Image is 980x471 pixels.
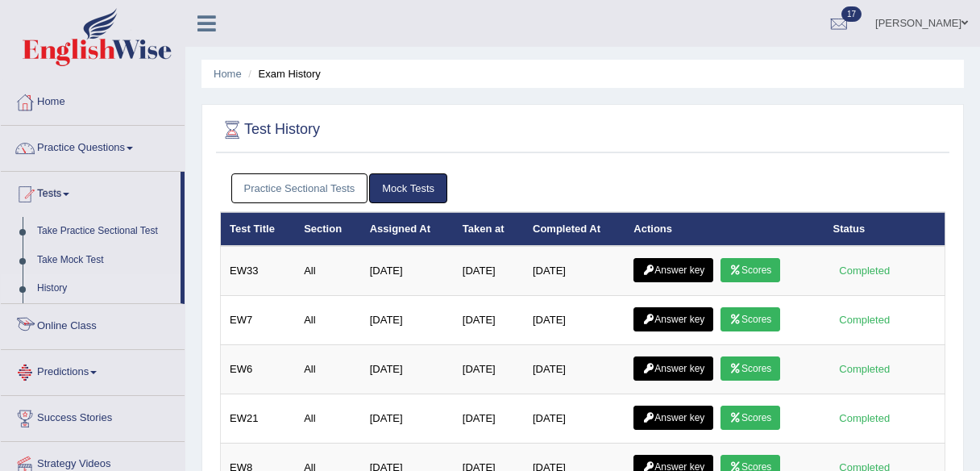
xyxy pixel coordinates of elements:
[720,307,780,331] a: Scores
[833,262,896,279] div: Completed
[221,246,296,296] td: EW33
[524,212,625,246] th: Completed At
[633,258,713,282] a: Answer key
[220,118,320,142] h2: Test History
[361,246,454,296] td: [DATE]
[30,246,181,275] a: Take Mock Test
[720,356,780,381] a: Scores
[833,361,896,377] div: Completed
[524,246,625,296] td: [DATE]
[633,356,713,381] a: Answer key
[524,394,625,444] td: [DATE]
[454,394,524,444] td: [DATE]
[221,212,296,246] th: Test Title
[454,246,524,296] td: [DATE]
[833,410,896,427] div: Completed
[1,172,181,212] a: Tests
[295,296,361,345] td: All
[1,304,185,344] a: Online Class
[295,246,361,296] td: All
[1,80,185,120] a: Home
[295,212,361,246] th: Section
[221,394,296,444] td: EW21
[633,307,713,331] a: Answer key
[214,68,242,80] a: Home
[221,296,296,345] td: EW7
[295,345,361,394] td: All
[454,212,524,246] th: Taken at
[369,173,447,203] a: Mock Tests
[524,296,625,345] td: [DATE]
[30,217,181,246] a: Take Practice Sectional Test
[231,173,368,203] a: Practice Sectional Tests
[361,394,454,444] td: [DATE]
[295,394,361,444] td: All
[833,311,896,328] div: Completed
[841,6,862,22] span: 17
[720,258,780,282] a: Scores
[625,212,824,246] th: Actions
[1,350,185,390] a: Predictions
[361,212,454,246] th: Assigned At
[824,212,945,246] th: Status
[361,345,454,394] td: [DATE]
[524,345,625,394] td: [DATE]
[361,296,454,345] td: [DATE]
[633,406,713,430] a: Answer key
[30,274,181,303] a: History
[720,406,780,430] a: Scores
[1,126,185,166] a: Practice Questions
[1,396,185,436] a: Success Stories
[454,345,524,394] td: [DATE]
[454,296,524,345] td: [DATE]
[221,345,296,394] td: EW6
[244,66,321,81] li: Exam History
